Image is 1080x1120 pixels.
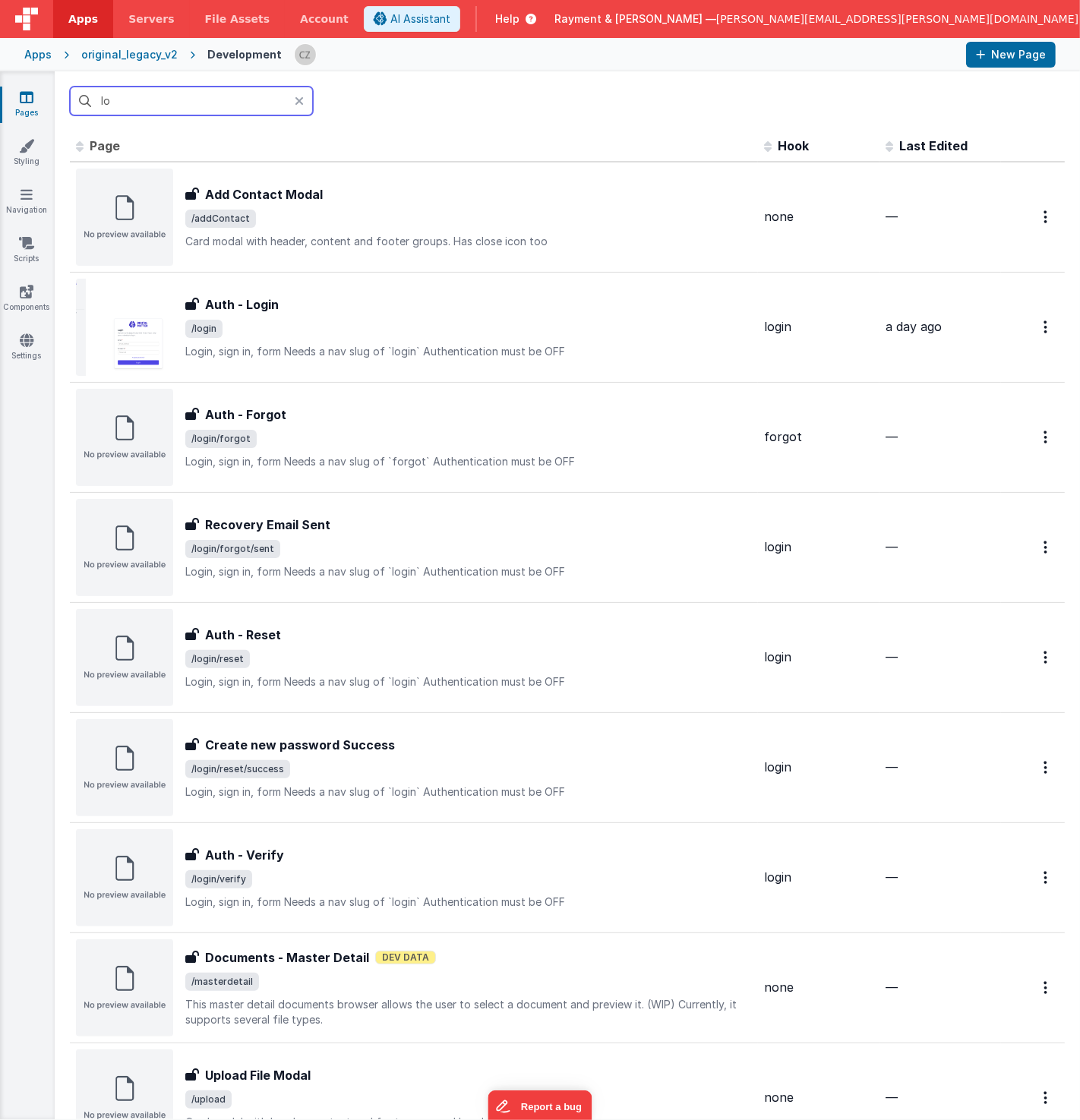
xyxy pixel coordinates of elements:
span: /addContact [185,210,256,228]
p: Login, sign in, form Needs a nav slug of `login` Authentication must be OFF [185,674,752,689]
span: /masterdetail [185,973,259,991]
div: original_legacy_v2 [81,47,178,62]
div: Development [207,47,282,62]
span: — [886,980,898,995]
div: login [764,648,873,666]
div: Apps [24,47,52,62]
button: Options [1034,1082,1059,1113]
span: Help [495,11,519,27]
span: [PERSON_NAME][EMAIL_ADDRESS][PERSON_NAME][DOMAIN_NAME] [716,11,1078,27]
button: Options [1034,201,1059,232]
span: Rayment & [PERSON_NAME] — [554,11,716,27]
h3: Create new password Success [205,736,395,754]
span: Page [90,138,120,153]
h3: Recovery Email Sent [205,516,330,534]
button: Options [1034,311,1059,342]
span: — [886,209,898,224]
div: none [764,979,873,996]
button: New Page [966,42,1056,68]
div: none [764,1089,873,1106]
p: Login, sign in, form Needs a nav slug of `login` Authentication must be OFF [185,344,752,359]
span: a day ago [886,319,942,334]
input: Search pages, id's ... [70,87,313,115]
span: /login/forgot [185,430,257,448]
span: File Assets [205,11,270,27]
button: AI Assistant [364,6,460,32]
div: login [764,318,873,336]
h3: Documents - Master Detail [205,948,369,967]
div: none [764,208,873,226]
h3: Upload File Modal [205,1066,311,1084]
p: This master detail documents browser allows the user to select a document and preview it. (WIP) C... [185,997,752,1027]
span: Servers [128,11,174,27]
span: — [886,649,898,664]
span: /login [185,320,223,338]
p: Card modal with header, content and footer groups. Has close icon too [185,234,752,249]
span: /login/forgot/sent [185,540,280,558]
h3: Add Contact Modal [205,185,323,203]
p: Login, sign in, form Needs a nav slug of `forgot` Authentication must be OFF [185,454,752,469]
p: Login, sign in, form Needs a nav slug of `login` Authentication must be OFF [185,564,752,579]
p: Login, sign in, form Needs a nav slug of `login` Authentication must be OFF [185,894,752,910]
button: Options [1034,532,1059,563]
div: login [764,869,873,886]
span: Dev Data [375,951,436,964]
button: Options [1034,421,1059,453]
span: — [886,1090,898,1105]
span: /login/reset [185,650,250,668]
span: — [886,429,898,444]
button: Options [1034,752,1059,783]
span: — [886,759,898,775]
span: Last Edited [899,138,968,153]
div: login [764,538,873,556]
div: forgot [764,428,873,446]
span: /login/reset/success [185,760,290,778]
div: login [764,759,873,776]
span: Apps [68,11,98,27]
button: Options [1034,972,1059,1003]
img: b4a104e37d07c2bfba7c0e0e4a273d04 [295,44,316,65]
span: Hook [778,138,809,153]
h3: Auth - Login [205,295,279,314]
span: AI Assistant [390,11,450,27]
span: — [886,539,898,554]
h3: Auth - Reset [205,626,281,644]
h3: Auth - Forgot [205,405,286,424]
span: — [886,869,898,885]
span: /upload [185,1090,232,1109]
button: Options [1034,642,1059,673]
p: Login, sign in, form Needs a nav slug of `login` Authentication must be OFF [185,784,752,800]
span: /login/verify [185,870,252,888]
button: Options [1034,862,1059,893]
h3: Auth - Verify [205,846,284,864]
